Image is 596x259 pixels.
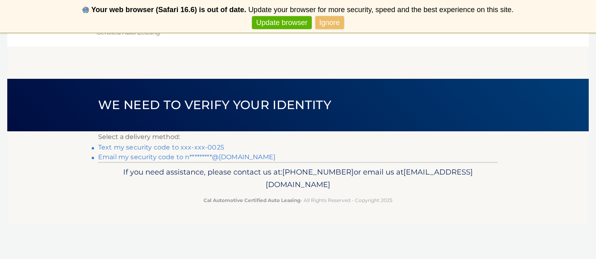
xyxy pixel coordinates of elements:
a: Ignore [315,16,344,29]
a: Update browser [252,16,311,29]
a: Text my security code to xxx-xxx-0025 [98,143,224,151]
strong: Cal Automotive Certified Auto Leasing [204,197,300,203]
span: [PHONE_NUMBER] [282,167,354,177]
b: Your web browser (Safari 16.6) is out of date. [91,6,246,14]
p: - All Rights Reserved - Copyright 2025 [103,196,493,204]
span: Update your browser for more security, speed and the best experience on this site. [248,6,514,14]
p: If you need assistance, please contact us at: or email us at [103,166,493,192]
a: Email my security code to n*********@[DOMAIN_NAME] [98,153,275,161]
span: We need to verify your identity [98,97,331,112]
p: Select a delivery method: [98,131,498,143]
